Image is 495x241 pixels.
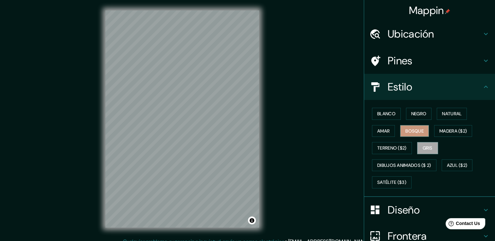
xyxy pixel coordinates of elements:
[388,80,482,93] h4: Estilo
[442,159,473,171] button: Azul ($2)
[405,127,424,135] font: Bosque
[406,108,432,120] button: Negro
[388,27,482,40] h4: Ubicación
[248,217,256,224] button: Alternar atribución
[364,21,495,47] div: Ubicación
[437,108,467,120] button: Natural
[388,203,482,217] h4: Diseño
[364,48,495,74] div: Pines
[411,110,427,118] font: Negro
[409,4,444,17] font: Mappin
[377,161,431,169] font: Dibujos animados ($ 2)
[434,125,472,137] button: Madera ($2)
[377,110,396,118] font: Blanco
[372,176,412,188] button: Satélite ($3)
[372,125,395,137] button: Amar
[388,54,482,67] h4: Pines
[417,142,438,154] button: Gris
[439,127,467,135] font: Madera ($2)
[372,108,401,120] button: Blanco
[377,144,407,152] font: Terreno ($2)
[442,110,462,118] font: Natural
[372,159,436,171] button: Dibujos animados ($ 2)
[105,10,259,228] canvas: Mapa
[377,178,406,186] font: Satélite ($3)
[400,125,429,137] button: Bosque
[437,216,488,234] iframe: Help widget launcher
[372,142,412,154] button: Terreno ($2)
[423,144,433,152] font: Gris
[377,127,390,135] font: Amar
[364,197,495,223] div: Diseño
[364,74,495,100] div: Estilo
[447,161,468,169] font: Azul ($2)
[445,9,450,14] img: pin-icon.png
